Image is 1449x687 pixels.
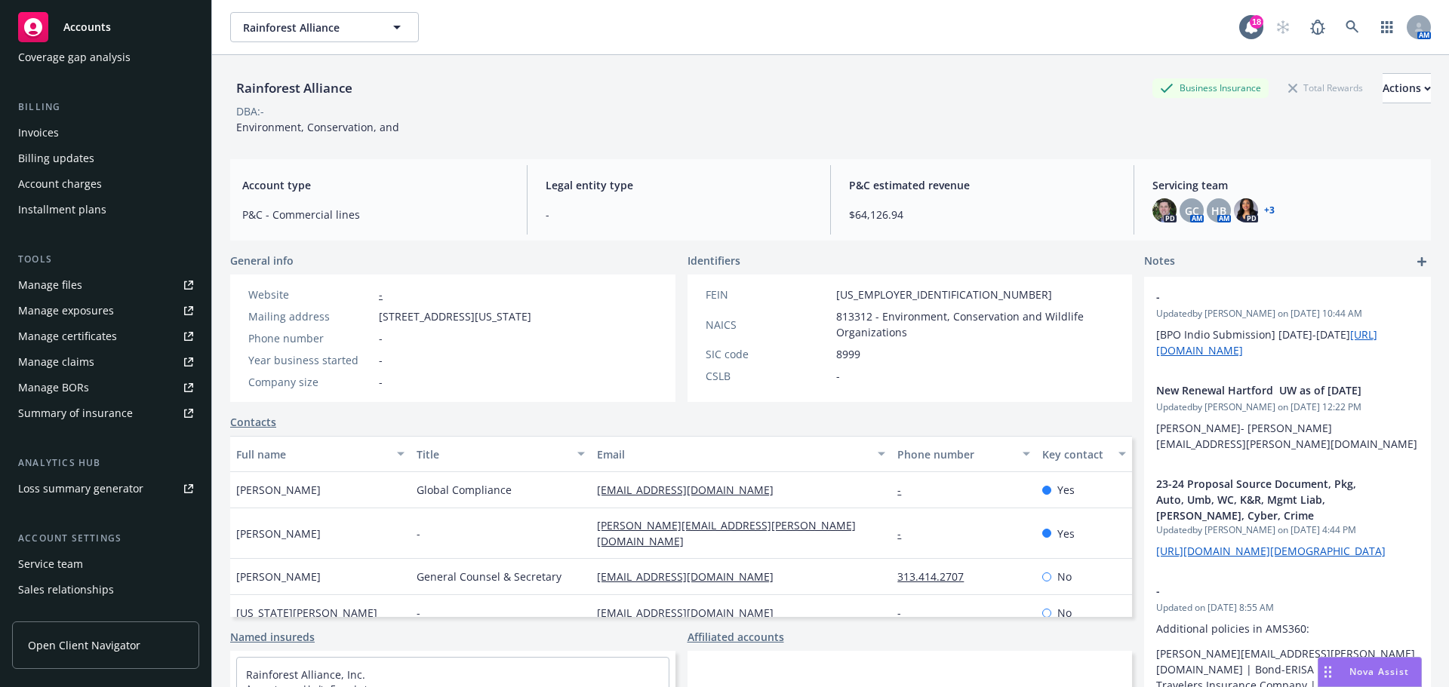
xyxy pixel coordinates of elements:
[18,121,59,145] div: Invoices
[1156,307,1419,320] span: Updated by [PERSON_NAME] on [DATE] 10:44 AM
[836,368,840,384] span: -
[63,21,111,33] span: Accounts
[597,446,869,462] div: Email
[1156,621,1419,636] p: Additional policies in AMS360:
[417,446,568,462] div: Title
[230,629,315,645] a: Named insureds
[379,308,531,324] span: [STREET_ADDRESS][US_STATE]
[1156,523,1419,537] span: Updated by [PERSON_NAME] on [DATE] 4:44 PM
[18,376,89,400] div: Manage BORs
[1156,583,1380,599] span: -
[1318,658,1337,686] div: Drag to move
[12,324,199,348] a: Manage certificates
[18,578,114,602] div: Sales relationships
[1349,665,1409,678] span: Nova Assist
[1144,464,1431,571] div: 23-24 Proposal Source Document, Pkg, Auto, Umb, WC, K&R, Mgmt Liab, [PERSON_NAME], Cyber, CrimeUp...
[1152,177,1419,193] span: Servicing team
[1318,657,1422,687] button: Nova Assist
[12,477,199,501] a: Loss summary generator
[706,346,830,362] div: SIC code
[18,172,102,196] div: Account charges
[248,308,373,324] div: Mailing address
[849,177,1115,193] span: P&C estimated revenue
[1057,482,1075,498] span: Yes
[1211,203,1226,219] span: HB
[236,446,388,462] div: Full name
[417,605,420,621] span: -
[1156,289,1380,305] span: -
[1234,198,1258,222] img: photo
[1156,544,1386,558] a: [URL][DOMAIN_NAME][DEMOGRAPHIC_DATA]
[897,569,976,584] a: 313.414.2707
[18,146,94,170] div: Billing updates
[1144,253,1175,271] span: Notes
[379,352,383,368] span: -
[597,569,786,584] a: [EMAIL_ADDRESS][DOMAIN_NAME]
[248,287,373,302] div: Website
[417,482,512,498] span: Global Compliance
[248,352,373,368] div: Year business started
[242,207,509,222] span: P&C - Commercial lines
[12,6,199,48] a: Accounts
[1144,370,1431,464] div: New Renewal Hartford UW as of [DATE]Updatedby [PERSON_NAME] on [DATE] 12:22 PM[PERSON_NAME]- [PER...
[12,252,199,267] div: Tools
[236,605,377,621] span: [US_STATE][PERSON_NAME]
[546,207,812,222] span: -
[417,526,420,541] span: -
[836,308,1115,340] span: 813312 - Environment, Conservation and Wildlife Organizations
[12,299,199,323] span: Manage exposures
[897,483,913,497] a: -
[688,629,784,645] a: Affiliated accounts
[18,552,83,576] div: Service team
[230,78,358,98] div: Rainforest Alliance
[1036,436,1132,472] button: Key contact
[1372,12,1402,42] a: Switch app
[12,100,199,115] div: Billing
[706,287,830,302] div: FEIN
[891,436,1035,472] button: Phone number
[12,121,199,145] a: Invoices
[230,12,419,42] button: Rainforest Alliance
[18,401,133,425] div: Summary of insurance
[1156,327,1419,358] p: [BPO Indio Submission] [DATE]-[DATE]
[1057,605,1072,621] span: No
[706,317,830,333] div: NAICS
[12,273,199,297] a: Manage files
[242,177,509,193] span: Account type
[591,436,891,472] button: Email
[12,603,199,627] a: Related accounts
[12,146,199,170] a: Billing updates
[897,526,913,541] a: -
[12,455,199,471] div: Analytics hub
[1156,382,1380,398] span: New Renewal Hartford UW as of [DATE]
[12,45,199,69] a: Coverage gap analysis
[1156,421,1417,451] span: [PERSON_NAME]- [PERSON_NAME][EMAIL_ADDRESS][PERSON_NAME][DOMAIN_NAME]
[897,446,1013,462] div: Phone number
[230,253,294,268] span: General info
[236,526,321,541] span: [PERSON_NAME]
[18,299,114,323] div: Manage exposures
[236,569,321,584] span: [PERSON_NAME]
[12,401,199,425] a: Summary of insurance
[1057,526,1075,541] span: Yes
[849,207,1115,222] span: $64,126.94
[12,376,199,400] a: Manage BORs
[597,606,786,620] a: [EMAIL_ADDRESS][DOMAIN_NAME]
[236,482,321,498] span: [PERSON_NAME]
[230,414,276,430] a: Contacts
[1268,12,1298,42] a: Start snowing
[836,346,860,362] span: 8999
[1413,253,1431,271] a: add
[1156,601,1419,615] span: Updated on [DATE] 8:55 AM
[1250,15,1263,29] div: 18
[417,569,561,584] span: General Counsel & Secretary
[1152,78,1269,97] div: Business Insurance
[1383,74,1431,103] div: Actions
[1264,206,1275,215] a: +3
[248,330,373,346] div: Phone number
[18,45,131,69] div: Coverage gap analysis
[18,350,94,374] div: Manage claims
[18,198,106,222] div: Installment plans
[248,374,373,390] div: Company size
[1057,569,1072,584] span: No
